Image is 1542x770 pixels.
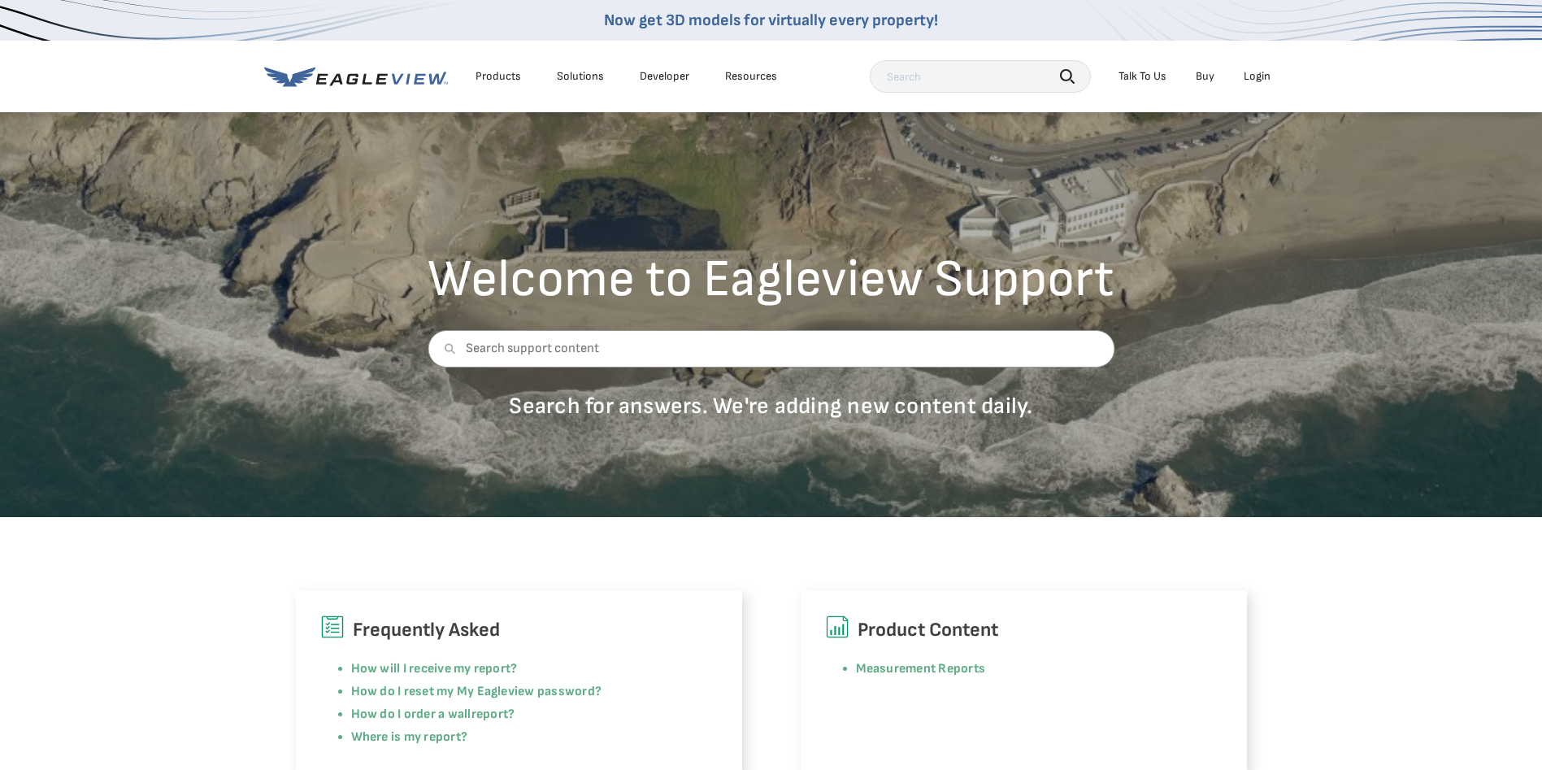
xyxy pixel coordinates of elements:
[508,707,515,722] a: ?
[351,707,471,722] a: How do I order a wall
[351,729,468,745] a: Where is my report?
[320,615,718,646] h6: Frequently Asked
[428,330,1114,368] input: Search support content
[471,707,508,722] a: report
[870,60,1091,93] input: Search
[856,661,986,676] a: Measurement Reports
[604,11,938,30] a: Now get 3D models for virtually every property!
[1244,69,1271,84] div: Login
[725,69,777,84] div: Resources
[428,392,1114,420] p: Search for answers. We're adding new content daily.
[476,69,521,84] div: Products
[428,254,1114,306] h2: Welcome to Eagleview Support
[640,69,689,84] a: Developer
[1196,69,1214,84] a: Buy
[1118,69,1166,84] div: Talk To Us
[351,661,518,676] a: How will I receive my report?
[825,615,1223,646] h6: Product Content
[351,684,602,699] a: How do I reset my My Eagleview password?
[557,69,604,84] div: Solutions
